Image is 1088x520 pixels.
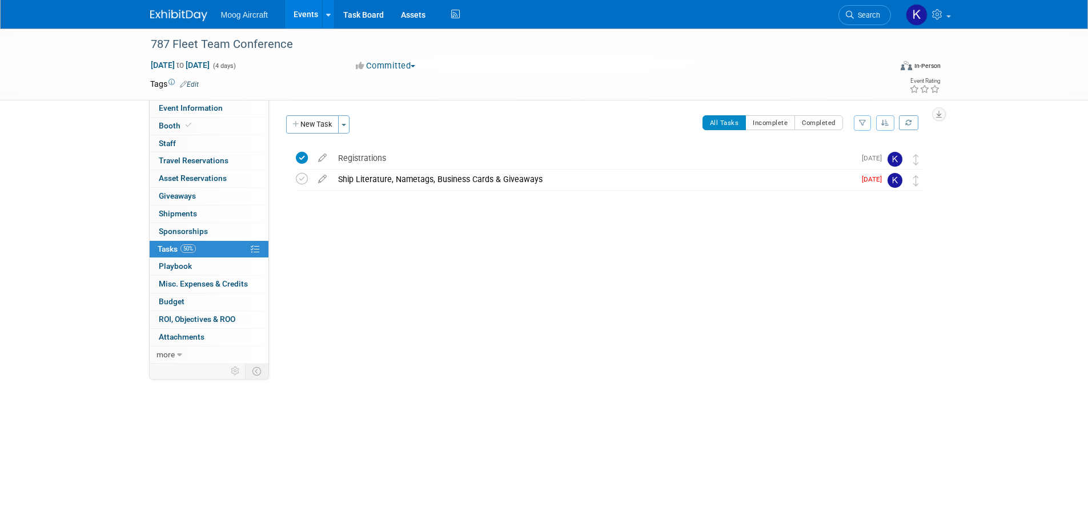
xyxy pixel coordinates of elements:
button: All Tasks [702,115,746,130]
a: edit [312,174,332,184]
span: Moog Aircraft [221,10,268,19]
span: Asset Reservations [159,174,227,183]
span: Sponsorships [159,227,208,236]
a: Attachments [150,329,268,346]
a: edit [312,153,332,163]
span: Event Information [159,103,223,112]
span: to [175,61,186,70]
span: more [156,350,175,359]
a: Sponsorships [150,223,268,240]
button: Completed [794,115,843,130]
a: Shipments [150,205,268,223]
a: Giveaways [150,188,268,205]
a: Search [838,5,891,25]
a: Asset Reservations [150,170,268,187]
button: New Task [286,115,339,134]
span: Playbook [159,261,192,271]
a: ROI, Objectives & ROO [150,311,268,328]
a: Event Information [150,100,268,117]
div: In-Person [914,62,941,70]
span: [DATE] [862,154,888,162]
td: Personalize Event Tab Strip [226,364,246,378]
span: Search [854,11,880,19]
span: Tasks [158,244,196,253]
a: Budget [150,293,268,311]
img: Kelsey Blackley [888,173,902,188]
span: 50% [180,244,196,253]
i: Move task [913,154,919,165]
span: Shipments [159,209,197,218]
td: Tags [150,78,199,90]
a: Tasks50% [150,241,268,258]
span: Staff [159,139,176,148]
button: Incomplete [745,115,795,130]
a: Playbook [150,258,268,275]
span: Misc. Expenses & Credits [159,279,248,288]
div: 787 Fleet Team Conference [147,34,874,55]
i: Booth reservation complete [186,122,191,128]
span: ROI, Objectives & ROO [159,315,235,324]
td: Toggle Event Tabs [245,364,268,378]
img: Kelsey Blackley [906,4,928,26]
div: Ship Literature, Nametags, Business Cards & Giveaways [332,170,855,189]
span: Travel Reservations [159,156,228,165]
span: [DATE] [862,175,888,183]
a: Refresh [899,115,918,130]
div: Event Format [824,59,941,76]
a: Misc. Expenses & Credits [150,276,268,293]
a: Edit [180,80,199,88]
a: Staff [150,135,268,152]
span: Budget [159,297,184,306]
button: Committed [352,60,420,72]
span: Attachments [159,332,204,341]
img: Format-Inperson.png [901,61,912,70]
span: [DATE] [DATE] [150,60,210,70]
div: Event Rating [909,78,940,84]
i: Move task [913,175,919,186]
span: (4 days) [212,62,236,70]
a: Travel Reservations [150,152,268,170]
div: Registrations [332,148,855,168]
span: Giveaways [159,191,196,200]
a: more [150,346,268,364]
a: Booth [150,118,268,135]
span: Booth [159,121,194,130]
img: Kelsey Blackley [888,152,902,167]
img: ExhibitDay [150,10,207,21]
